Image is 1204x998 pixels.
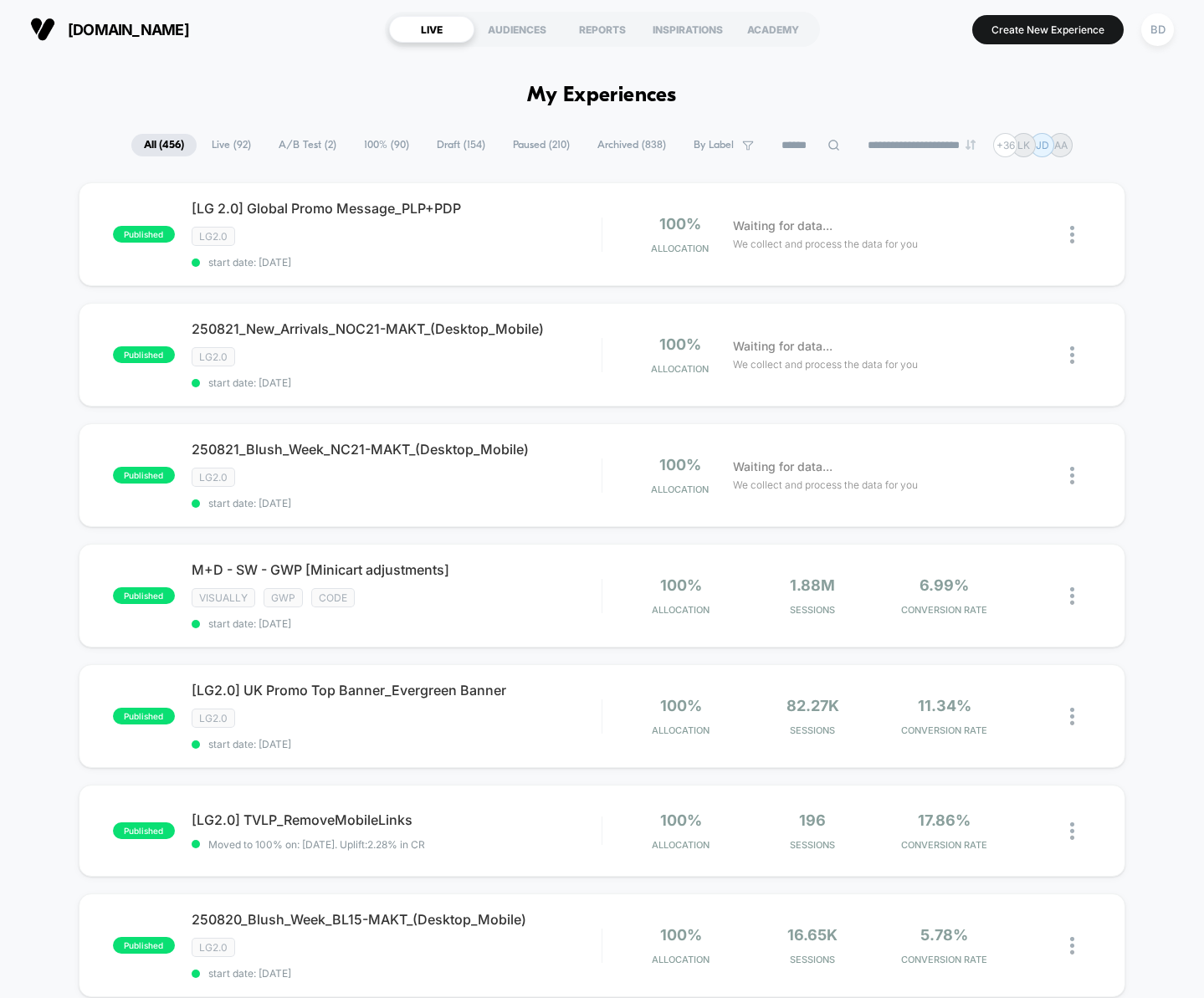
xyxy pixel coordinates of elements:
[751,839,874,851] span: Sessions
[751,954,874,965] span: Sessions
[192,938,235,957] span: LG2.0
[131,134,197,156] span: All ( 456 )
[787,926,838,944] span: 16.65k
[733,356,918,372] span: We collect and process the data for you
[192,588,255,607] span: visually
[652,604,710,616] span: Allocation
[660,926,702,944] span: 100%
[192,441,602,458] span: 250821_Blush_Week_NC21-MAKT_(Desktop_Mobile)
[199,134,264,156] span: Live ( 92 )
[192,561,602,578] span: M+D - SW - GWP [Minicart adjustments]
[918,697,971,714] span: 11.34%
[645,16,730,43] div: INSPIRATIONS
[192,227,235,246] span: LG2.0
[192,376,602,389] span: start date: [DATE]
[660,811,702,829] span: 100%
[192,738,602,750] span: start date: [DATE]
[113,937,175,954] span: published
[799,811,826,829] span: 196
[113,822,175,839] span: published
[311,588,355,607] span: code
[730,16,816,43] div: ACADEMY
[733,236,918,252] span: We collect and process the data for you
[652,954,710,965] span: Allocation
[1070,937,1074,954] img: close
[660,697,702,714] span: 100%
[113,708,175,724] span: published
[993,133,1017,157] div: + 36
[1070,467,1074,484] img: close
[192,682,602,699] span: [LG2.0] UK Promo Top Banner_Evergreen Banner
[351,134,422,156] span: 100% ( 90 )
[192,911,602,928] span: 250820_Blush_Week_BL15-MAKT_(Desktop_Mobile)
[1017,139,1030,151] p: LK
[1054,139,1068,151] p: AA
[1070,587,1074,605] img: close
[651,484,709,495] span: Allocation
[733,458,833,476] span: Waiting for data...
[192,347,235,366] span: LG2.0
[733,217,833,235] span: Waiting for data...
[1070,346,1074,364] img: close
[1070,822,1074,840] img: close
[883,604,1006,616] span: CONVERSION RATE
[733,337,833,356] span: Waiting for data...
[786,697,839,714] span: 82.27k
[659,335,701,353] span: 100%
[659,456,701,473] span: 100%
[1136,13,1179,47] button: BD
[751,724,874,736] span: Sessions
[733,477,918,493] span: We collect and process the data for you
[208,838,425,851] span: Moved to 100% on: [DATE] . Uplift: 2.28% in CR
[30,17,55,42] img: Visually logo
[751,604,874,616] span: Sessions
[883,839,1006,851] span: CONVERSION RATE
[113,467,175,484] span: published
[192,811,602,828] span: [LG2.0] TVLP_RemoveMobileLinks
[25,16,194,43] button: [DOMAIN_NAME]
[918,811,971,829] span: 17.86%
[972,15,1124,44] button: Create New Experience
[652,724,710,736] span: Allocation
[192,468,235,487] span: LG2.0
[500,134,582,156] span: Paused ( 210 )
[192,200,602,217] span: [LG 2.0] Global Promo Message_PLP+PDP
[790,576,835,594] span: 1.88M
[966,140,976,150] img: end
[1141,13,1174,46] div: BD
[1036,139,1049,151] p: JD
[68,21,189,38] span: [DOMAIN_NAME]
[266,134,349,156] span: A/B Test ( 2 )
[113,226,175,243] span: published
[651,243,709,254] span: Allocation
[585,134,679,156] span: Archived ( 838 )
[1070,226,1074,243] img: close
[659,215,701,233] span: 100%
[192,256,602,269] span: start date: [DATE]
[192,617,602,630] span: start date: [DATE]
[192,967,602,980] span: start date: [DATE]
[474,16,560,43] div: AUDIENCES
[883,954,1006,965] span: CONVERSION RATE
[920,576,969,594] span: 6.99%
[113,587,175,604] span: published
[192,709,235,728] span: LG2.0
[883,724,1006,736] span: CONVERSION RATE
[113,346,175,363] span: published
[527,84,677,108] h1: My Experiences
[920,926,968,944] span: 5.78%
[652,839,710,851] span: Allocation
[1070,708,1074,725] img: close
[192,497,602,509] span: start date: [DATE]
[694,139,734,151] span: By Label
[651,363,709,375] span: Allocation
[389,16,474,43] div: LIVE
[264,588,303,607] span: gwp
[192,320,602,337] span: 250821_New_Arrivals_NOC21-MAKT_(Desktop_Mobile)
[560,16,645,43] div: REPORTS
[660,576,702,594] span: 100%
[424,134,498,156] span: Draft ( 154 )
